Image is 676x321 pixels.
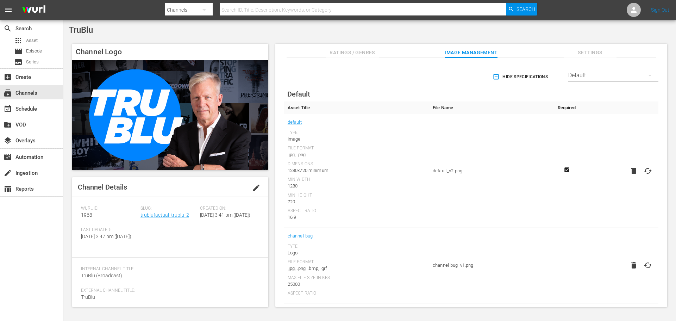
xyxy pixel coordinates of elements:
[288,291,426,296] div: Aspect Ratio
[284,101,429,114] th: Asset Title
[200,212,250,218] span: [DATE] 3:41 pm ([DATE])
[81,234,131,239] span: [DATE] 3:47 pm ([DATE])
[4,6,13,14] span: menu
[4,121,12,129] span: VOD
[288,151,426,158] div: .jpg, .png
[4,73,12,81] span: Create
[429,114,551,228] td: default_v2.png
[551,101,582,114] th: Required
[288,214,426,221] div: 16:9
[288,167,426,174] div: 1280x720 minimum
[288,136,426,143] div: Image
[288,249,426,257] div: Logo
[326,48,379,57] span: Ratings / Genres
[288,259,426,265] div: File Format
[252,184,261,192] span: edit
[288,193,426,198] div: Min Height
[288,244,426,249] div: Type
[81,266,256,272] span: Internal Channel Title:
[429,228,551,303] td: channel-bug_v1.png
[81,294,95,300] span: TruBlu
[288,177,426,183] div: Min Width
[140,206,196,211] span: Slug:
[4,105,12,113] span: Schedule
[78,183,127,191] span: Channel Details
[26,37,38,44] span: Asset
[445,48,497,57] span: Image Management
[4,169,12,177] span: Ingestion
[288,198,426,205] div: 720
[14,58,23,66] span: Series
[14,47,23,56] span: Episode
[4,153,12,161] span: Automation
[564,48,616,57] span: Settings
[288,130,426,136] div: Type
[651,7,669,13] a: Sign Out
[26,48,42,55] span: Episode
[429,101,551,114] th: File Name
[14,36,23,45] span: Asset
[288,275,426,281] div: Max File Size In Kbs
[491,67,551,87] button: Hide Specifications
[200,206,256,211] span: Created On:
[17,2,51,18] img: ans4CAIJ8jUAAAAAAAAAAAAAAAAAAAAAAAAgQb4GAAAAAAAAAAAAAAAAAAAAAAAAJMjXAAAAAAAAAAAAAAAAAAAAAAAAgAT5G...
[288,281,426,288] div: 25000
[4,185,12,193] span: Reports
[4,24,12,33] span: Search
[506,3,537,16] button: Search
[81,212,92,218] span: 1968
[288,183,426,190] div: 1280
[81,288,256,294] span: External Channel Title:
[4,89,12,97] span: Channels
[81,273,122,278] span: TruBlu (Broadcast)
[4,136,12,145] span: Overlays
[26,58,39,66] span: Series
[288,307,426,316] span: Bits Tile
[81,206,137,211] span: Wurl ID:
[563,167,571,173] svg: Required
[248,179,265,196] button: edit
[288,265,426,272] div: .jpg, .png, .bmp, .gif
[494,73,548,81] span: Hide Specifications
[568,66,658,85] div: Default
[288,232,313,241] a: channel-bug
[288,161,426,167] div: Dimensions
[72,44,268,60] h4: Channel Logo
[69,25,93,35] span: TruBlu
[140,212,189,218] a: trublufactual_trublu_2
[287,90,310,98] span: Default
[288,146,426,151] div: File Format
[81,227,137,233] span: Last Updated:
[288,118,302,127] a: default
[72,60,268,170] img: TruBlu
[517,3,535,16] span: Search
[288,208,426,214] div: Aspect Ratio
